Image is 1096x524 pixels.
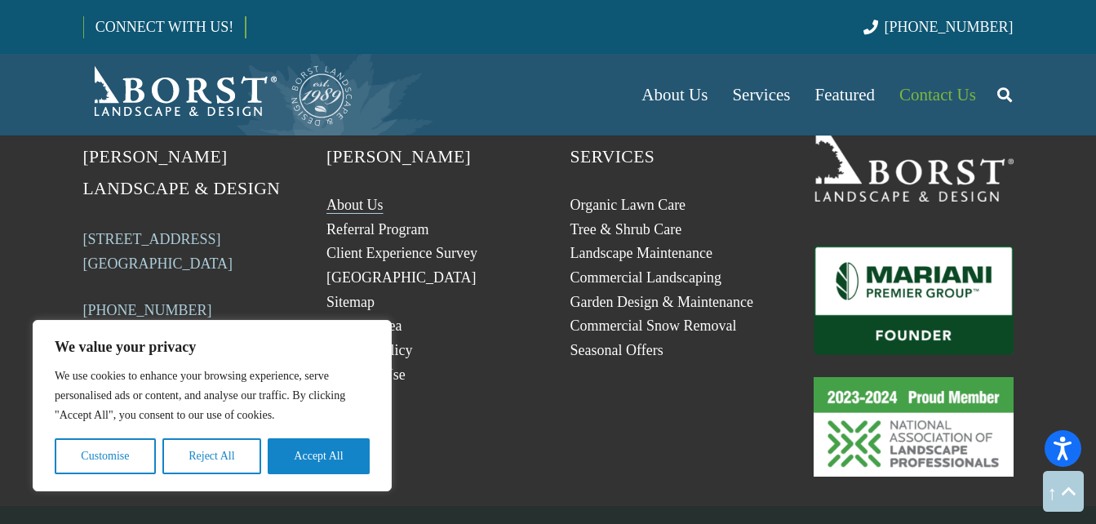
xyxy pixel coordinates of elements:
span: Contact [PERSON_NAME] Landscape & Design [83,115,281,198]
a: Seasonal Offers [570,342,663,358]
button: Reject All [162,438,261,474]
a: Organic Lawn Care [570,197,686,213]
a: Contact Us [887,54,988,135]
a: Commercial Snow Removal [570,318,737,334]
a: Sitemap [326,294,375,310]
a: Commercial Landscaping [570,269,721,286]
button: Customise [55,438,156,474]
a: Referral Program [326,221,428,238]
button: Accept All [268,438,370,474]
a: Client Experience Survey [326,245,477,261]
a: 19BorstLandscape_Logo_W [814,109,1014,201]
p: We value your privacy [55,337,370,357]
a: Mariani_Badge_Full_Founder [814,246,1014,355]
a: About Us [326,197,384,213]
a: Landscape Maintenance [570,245,712,261]
a: Tree & Shrub Care [570,221,682,238]
a: [STREET_ADDRESS][GEOGRAPHIC_DATA] [83,231,233,272]
a: Terms of Use [326,366,406,383]
p: We use cookies to enhance your browsing experience, serve personalised ads or content, and analys... [55,366,370,425]
a: Borst-Logo [83,62,354,127]
span: Featured [815,85,875,104]
span: Contact Us [899,85,976,104]
a: About Us [629,54,720,135]
a: 23-24_Proud_Member_logo [814,377,1014,477]
a: [PHONE_NUMBER] [83,302,212,318]
span: [PHONE_NUMBER] [885,19,1014,35]
a: Garden Design & Maintenance [570,294,753,310]
a: Back to top [1043,471,1084,512]
a: [PHONE_NUMBER] [863,19,1013,35]
a: Services [720,54,802,135]
span: About Us [641,85,708,104]
a: Service Area [326,318,402,334]
span: Services [732,85,790,104]
a: CONNECT WITH US! [84,7,245,47]
a: Search [988,74,1021,115]
a: [GEOGRAPHIC_DATA] [326,269,477,286]
a: Featured [803,54,887,135]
